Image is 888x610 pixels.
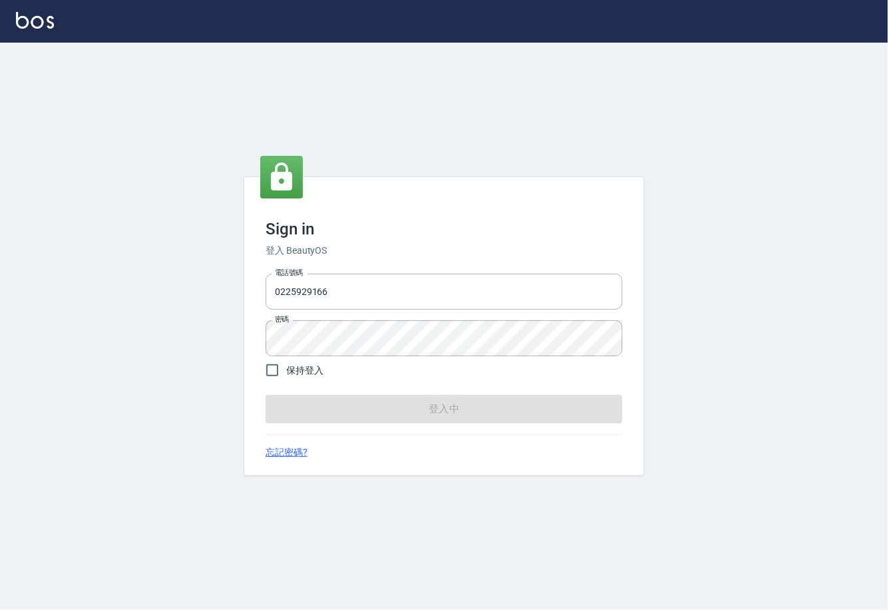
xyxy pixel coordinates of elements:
[266,446,308,459] a: 忘記密碼?
[16,12,54,29] img: Logo
[275,314,289,324] label: 密碼
[275,268,303,278] label: 電話號碼
[266,244,622,258] h6: 登入 BeautyOS
[266,220,622,238] h3: Sign in
[286,364,324,378] span: 保持登入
